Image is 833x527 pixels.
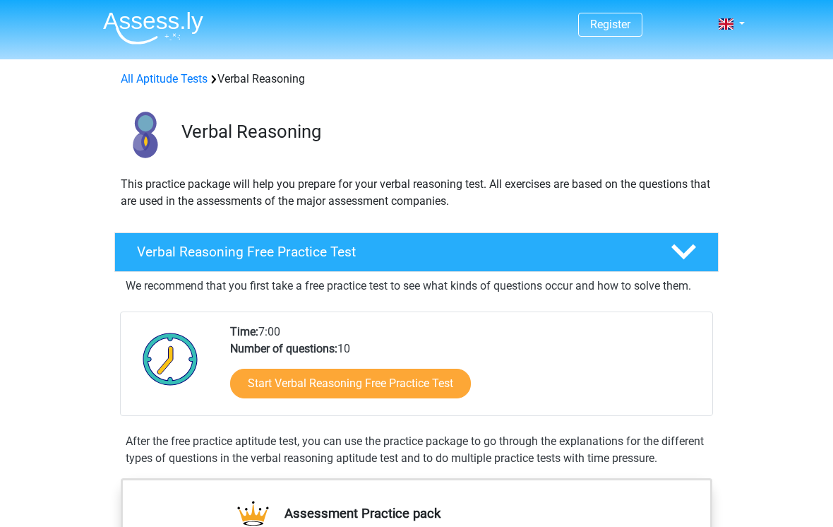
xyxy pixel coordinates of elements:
[590,18,630,31] a: Register
[103,11,203,45] img: Assessly
[230,325,258,338] b: Time:
[121,176,712,210] p: This practice package will help you prepare for your verbal reasoning test. All exercises are bas...
[115,71,718,88] div: Verbal Reasoning
[120,433,713,467] div: After the free practice aptitude test, you can use the practice package to go through the explana...
[220,324,712,415] div: 7:00 10
[181,121,707,143] h3: Verbal Reasoning
[121,72,208,85] a: All Aptitude Tests
[126,278,707,295] p: We recommend that you first take a free practice test to see what kinds of questions occur and ho...
[135,324,206,394] img: Clock
[137,244,648,260] h4: Verbal Reasoning Free Practice Test
[230,342,337,355] b: Number of questions:
[109,232,724,272] a: Verbal Reasoning Free Practice Test
[230,369,471,398] a: Start Verbal Reasoning Free Practice Test
[115,105,175,165] img: verbal reasoning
